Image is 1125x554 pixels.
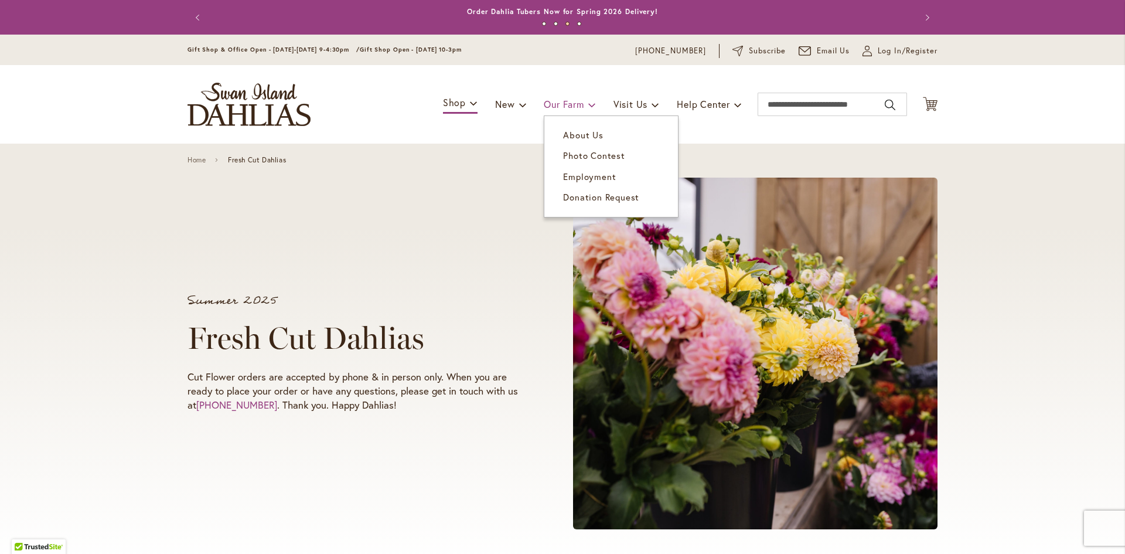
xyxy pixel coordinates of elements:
a: Home [187,156,206,164]
span: Fresh Cut Dahlias [228,156,286,164]
span: Subscribe [749,45,786,57]
span: Gift Shop Open - [DATE] 10-3pm [360,46,462,53]
span: Gift Shop & Office Open - [DATE]-[DATE] 9-4:30pm / [187,46,360,53]
a: [PHONE_NUMBER] [196,398,277,412]
button: 1 of 4 [542,22,546,26]
p: Summer 2025 [187,295,529,307]
a: Log In/Register [862,45,937,57]
button: 4 of 4 [577,22,581,26]
button: Next [914,6,937,29]
span: Photo Contest [563,149,625,161]
span: Visit Us [613,98,647,110]
span: Log In/Register [878,45,937,57]
span: Donation Request [563,191,639,203]
a: Email Us [799,45,850,57]
button: Previous [187,6,211,29]
span: Email Us [817,45,850,57]
span: Employment [563,171,616,182]
span: About Us [563,129,603,141]
a: Subscribe [732,45,786,57]
a: Order Dahlia Tubers Now for Spring 2026 Delivery! [467,7,658,16]
span: Our Farm [544,98,584,110]
button: 2 of 4 [554,22,558,26]
span: Help Center [677,98,730,110]
span: Shop [443,96,466,108]
span: New [495,98,514,110]
a: store logo [187,83,311,126]
h1: Fresh Cut Dahlias [187,321,529,356]
p: Cut Flower orders are accepted by phone & in person only. When you are ready to place your order ... [187,370,529,412]
a: [PHONE_NUMBER] [635,45,706,57]
button: 3 of 4 [565,22,570,26]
